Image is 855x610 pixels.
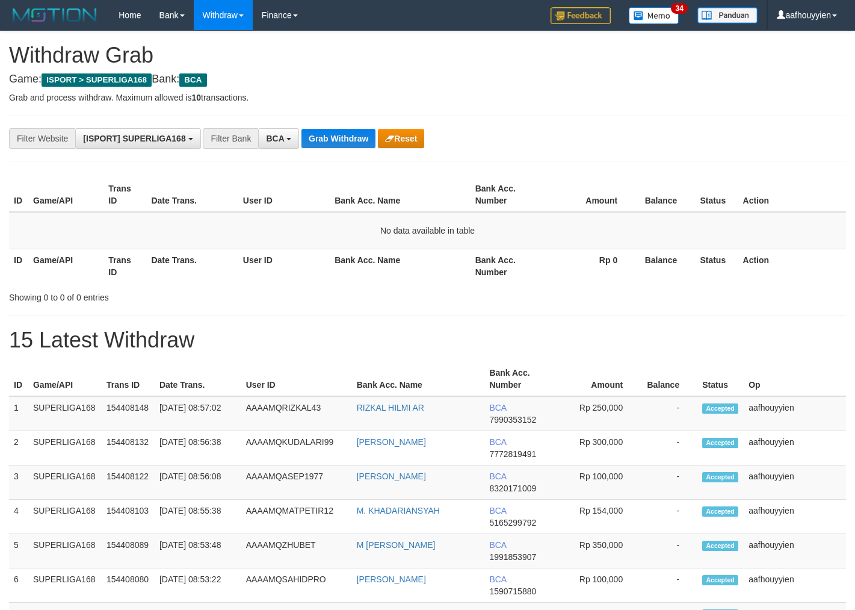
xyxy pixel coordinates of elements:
[9,287,347,303] div: Showing 0 to 0 of 0 entries
[102,568,155,603] td: 154408080
[744,431,846,465] td: aafhouyyien
[28,568,102,603] td: SUPERLIGA168
[641,362,697,396] th: Balance
[357,403,424,412] a: RIZKAL HILMI AR
[9,212,846,249] td: No data available in table
[641,534,697,568] td: -
[556,362,641,396] th: Amount
[103,249,146,283] th: Trans ID
[744,500,846,534] td: aafhouyyien
[556,534,641,568] td: Rp 350,000
[556,500,641,534] td: Rp 154,000
[28,431,102,465] td: SUPERLIGA168
[357,472,426,481] a: [PERSON_NAME]
[635,178,695,212] th: Balance
[556,396,641,431] td: Rp 250,000
[738,178,846,212] th: Action
[179,73,206,87] span: BCA
[83,134,185,143] span: [ISPORT] SUPERLIGA168
[9,465,28,500] td: 3
[697,7,758,23] img: panduan.png
[489,484,536,493] span: Copy 8320171009 to clipboard
[744,396,846,431] td: aafhouyyien
[9,249,28,283] th: ID
[697,362,744,396] th: Status
[9,328,846,352] h1: 15 Latest Withdraw
[702,403,738,414] span: Accepted
[155,431,241,465] td: [DATE] 08:56:38
[102,465,155,500] td: 154408122
[241,568,352,603] td: AAAAMQSAHIDPRO
[9,92,846,104] p: Grab and process withdraw. Maximum allowed is transactions.
[702,506,738,517] span: Accepted
[489,449,536,459] span: Copy 7772819491 to clipboard
[146,249,238,283] th: Date Trans.
[641,465,697,500] td: -
[9,43,846,67] h1: Withdraw Grab
[641,396,697,431] td: -
[28,249,103,283] th: Game/API
[28,534,102,568] td: SUPERLIGA168
[9,500,28,534] td: 4
[551,7,611,24] img: Feedback.jpg
[203,128,258,149] div: Filter Bank
[702,472,738,482] span: Accepted
[330,178,471,212] th: Bank Acc. Name
[744,568,846,603] td: aafhouyyien
[241,534,352,568] td: AAAAMQZHUBET
[42,73,152,87] span: ISPORT > SUPERLIGA168
[378,129,424,148] button: Reset
[695,249,738,283] th: Status
[702,575,738,585] span: Accepted
[489,552,536,562] span: Copy 1991853907 to clipboard
[546,249,635,283] th: Rp 0
[9,568,28,603] td: 6
[330,249,471,283] th: Bank Acc. Name
[556,431,641,465] td: Rp 300,000
[9,178,28,212] th: ID
[738,249,846,283] th: Action
[744,534,846,568] td: aafhouyyien
[9,73,846,86] h4: Game: Bank:
[28,500,102,534] td: SUPERLIGA168
[28,178,103,212] th: Game/API
[671,3,687,14] span: 34
[629,7,679,24] img: Button%20Memo.svg
[155,534,241,568] td: [DATE] 08:53:48
[9,431,28,465] td: 2
[556,568,641,603] td: Rp 100,000
[9,534,28,568] td: 5
[191,93,201,102] strong: 10
[357,574,426,584] a: [PERSON_NAME]
[238,249,330,283] th: User ID
[146,178,238,212] th: Date Trans.
[471,178,546,212] th: Bank Acc. Number
[641,568,697,603] td: -
[484,362,556,396] th: Bank Acc. Number
[489,587,536,596] span: Copy 1590715880 to clipboard
[155,362,241,396] th: Date Trans.
[489,518,536,528] span: Copy 5165299792 to clipboard
[9,396,28,431] td: 1
[641,500,697,534] td: -
[357,540,436,550] a: M [PERSON_NAME]
[489,574,506,584] span: BCA
[103,178,146,212] th: Trans ID
[238,178,330,212] th: User ID
[241,465,352,500] td: AAAAMQASEP1977
[546,178,635,212] th: Amount
[9,128,75,149] div: Filter Website
[471,249,546,283] th: Bank Acc. Number
[102,362,155,396] th: Trans ID
[102,500,155,534] td: 154408103
[241,431,352,465] td: AAAAMQKUDALARI99
[155,465,241,500] td: [DATE] 08:56:08
[301,129,375,148] button: Grab Withdraw
[702,541,738,551] span: Accepted
[489,506,506,515] span: BCA
[266,134,284,143] span: BCA
[102,396,155,431] td: 154408148
[155,396,241,431] td: [DATE] 08:57:02
[155,568,241,603] td: [DATE] 08:53:22
[28,465,102,500] td: SUPERLIGA168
